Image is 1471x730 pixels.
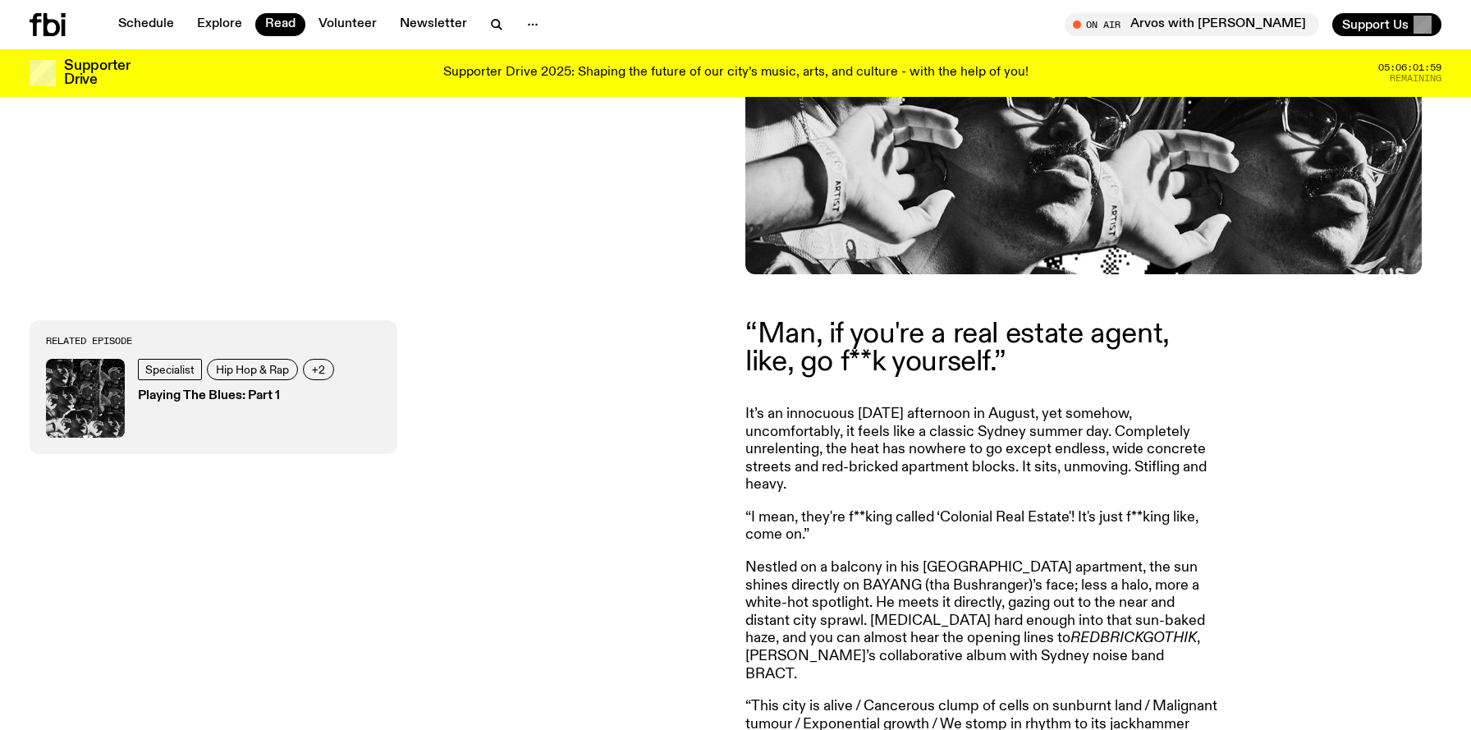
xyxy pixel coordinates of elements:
[108,13,184,36] a: Schedule
[1342,17,1409,32] span: Support Us
[745,509,1218,544] p: “I mean, they're f**king called ‘Colonial Real Estate'! It's just f**king like, come on.”
[745,406,1218,494] p: It’s an innocuous [DATE] afternoon in August, yet somehow, uncomfortably, it feels like a classic...
[745,320,1218,376] p: “Man, if you're a real estate agent, like, go f**k yourself.”
[1332,13,1441,36] button: Support Us
[46,359,381,438] a: SpecialistHip Hop & Rap+2Playing The Blues: Part 1
[1070,631,1197,645] em: REDBRICKGOTHIK
[64,59,130,87] h3: Supporter Drive
[46,337,381,346] h3: Related Episode
[1378,63,1441,72] span: 05:06:01:59
[187,13,252,36] a: Explore
[443,66,1029,80] p: Supporter Drive 2025: Shaping the future of our city’s music, arts, and culture - with the help o...
[1065,13,1319,36] button: On AirArvos with [PERSON_NAME]
[255,13,305,36] a: Read
[309,13,387,36] a: Volunteer
[1390,74,1441,83] span: Remaining
[138,390,339,402] h3: Playing The Blues: Part 1
[745,559,1218,683] p: Nestled on a balcony in his [GEOGRAPHIC_DATA] apartment, the sun shines directly on BAYANG (tha B...
[390,13,477,36] a: Newsletter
